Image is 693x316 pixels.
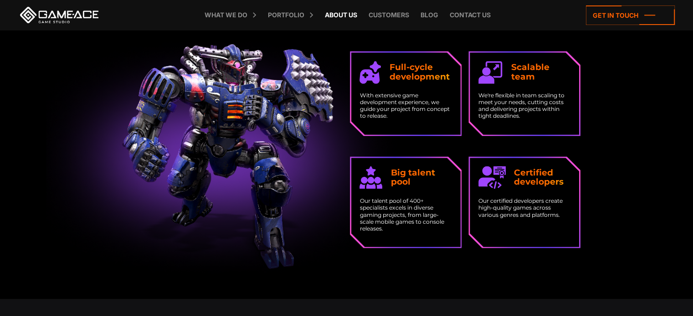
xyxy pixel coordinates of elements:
strong: Certified developers [514,168,570,187]
p: Our talent pool of 400+ specialists excels in diverse gaming projects, from large-scale mobile ga... [359,197,452,231]
p: Our certified developers create high-quality games across various genres and platforms. [478,197,571,218]
strong: Scalable team [511,63,571,81]
p: We're flexible in team scaling to meet your needs, cutting costs and delivering projects within t... [478,92,571,119]
img: Icon big talent pool [359,166,382,189]
img: Icon full cycle development [359,61,381,84]
p: With extensive game development experience, we guide your project from concept to release. [359,92,452,119]
img: Icon certified developers [478,166,506,189]
strong: Big talent pool [391,168,452,187]
a: Get in touch [586,5,675,25]
strong: Full-cycle development [390,63,452,81]
img: Icon scalable team [478,61,503,84]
